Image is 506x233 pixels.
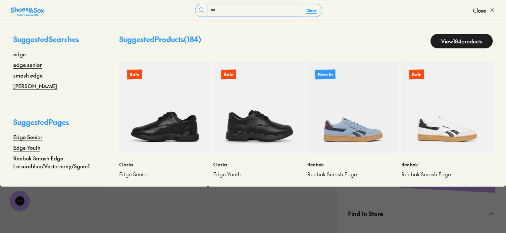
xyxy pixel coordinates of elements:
[213,161,305,168] p: Clarks
[307,161,399,168] p: Reebok
[13,82,57,90] a: [PERSON_NAME]
[383,186,399,193] div: 1 colour
[418,186,432,193] span: $ 80.00
[7,189,33,213] iframe: Gorgias live chat messenger
[13,117,93,133] p: Suggested Pages
[230,186,245,193] span: $ 159.95
[13,71,43,79] a: smash edge
[11,5,44,16] a: Shoes &amp; Sox
[13,61,42,69] a: edge senior
[348,204,383,223] span: Find In Store
[119,62,211,153] a: Sale
[13,154,93,170] a: Reebok Smash Edge Leisureblue/Vectornavy/Sgum1
[307,62,399,153] a: New In
[409,70,424,80] p: Sale
[307,186,323,193] span: $ 80.00
[401,161,493,168] p: Reebok
[119,34,201,48] p: Suggested Products
[13,133,42,141] a: Edge Senior
[401,62,493,153] a: Sale
[13,34,93,50] p: Suggested Searches
[473,6,486,14] span: Close
[430,34,493,48] a: View184products
[119,171,211,178] a: Edge Senior
[11,6,44,17] img: SNS_Logo_Responsive.svg
[477,186,493,193] div: 1 colour
[119,186,134,193] span: $ 80.00
[213,186,228,193] span: $ 80.00
[337,201,506,226] button: Find In Store
[473,3,495,18] button: Close
[289,186,305,193] div: 1 colour
[213,62,305,153] a: Sale
[127,69,142,80] p: Sale
[348,226,495,232] iframe: Find in Store
[301,4,322,16] button: Clear
[401,186,416,193] span: $ 50.00
[401,171,493,178] a: Reebok Smash Edge
[221,70,236,80] p: Sale
[213,171,305,178] a: Edge Youth
[136,186,151,193] span: $ 169.95
[13,144,40,151] a: Edge Youth
[119,161,211,168] p: Clarks
[315,69,335,79] p: New In
[13,50,26,58] a: edge
[307,171,399,178] a: Reebok Smash Edge
[184,34,201,44] span: ( 184 )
